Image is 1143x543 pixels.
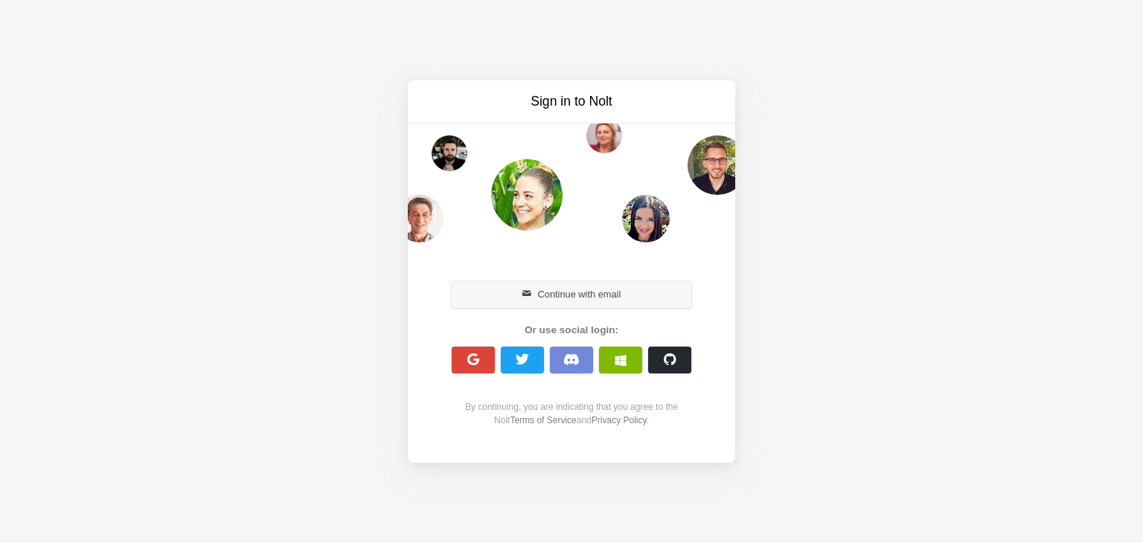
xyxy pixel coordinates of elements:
[444,400,699,427] div: By continuing, you are indicating that you agree to the Nolt and .
[444,323,699,338] div: Or use social login:
[592,415,647,425] a: Privacy Policy
[446,92,697,111] h3: Sign in to Nolt
[510,415,576,425] a: Terms of Service
[452,281,691,308] button: Continue with email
